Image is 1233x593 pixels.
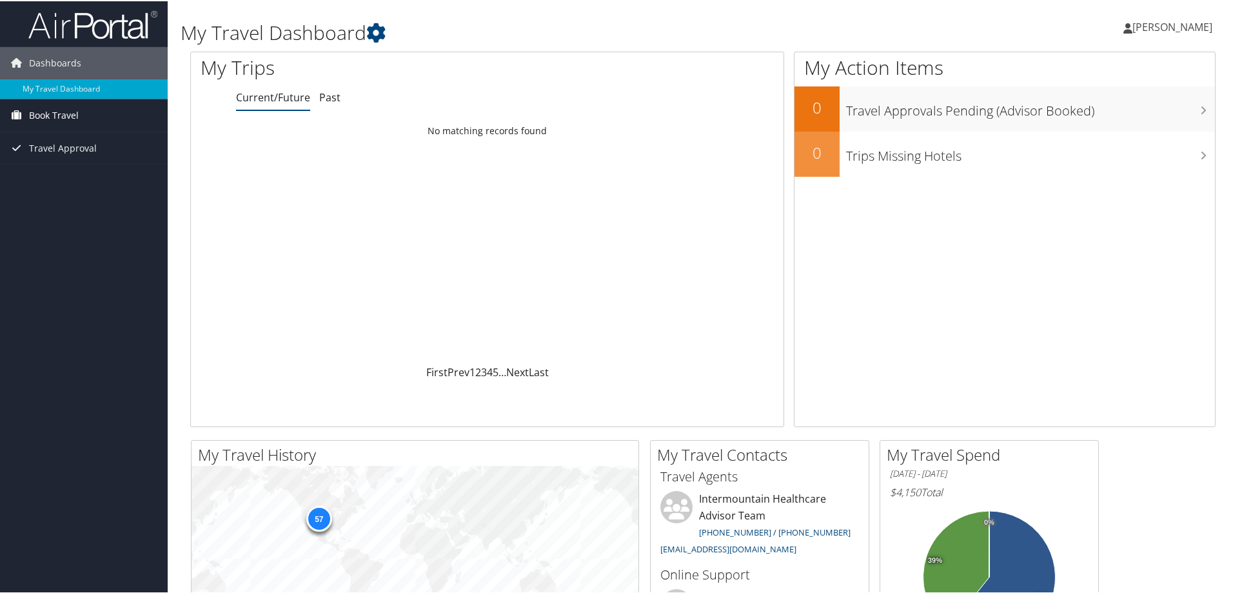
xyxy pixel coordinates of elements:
a: First [426,364,448,378]
li: Intermountain Healthcare Advisor Team [654,490,865,559]
span: … [498,364,506,378]
span: Dashboards [29,46,81,78]
span: [PERSON_NAME] [1132,19,1212,33]
a: Current/Future [236,89,310,103]
a: Prev [448,364,469,378]
a: Next [506,364,529,378]
tspan: 0% [984,518,994,525]
h3: Online Support [660,565,859,583]
h6: [DATE] - [DATE] [890,467,1089,479]
a: Last [529,364,549,378]
a: 0Travel Approvals Pending (Advisor Booked) [794,85,1215,130]
h2: 0 [794,141,840,163]
a: Past [319,89,340,103]
span: Travel Approval [29,131,97,163]
span: $4,150 [890,484,921,498]
img: airportal-logo.png [28,8,157,39]
a: 0Trips Missing Hotels [794,130,1215,176]
h3: Travel Approvals Pending (Advisor Booked) [846,94,1215,119]
h2: My Travel Spend [887,443,1098,465]
a: [PHONE_NUMBER] / [PHONE_NUMBER] [699,525,851,537]
h1: My Trips [201,53,527,80]
h2: 0 [794,95,840,117]
h1: My Action Items [794,53,1215,80]
a: [PERSON_NAME] [1123,6,1225,45]
a: [EMAIL_ADDRESS][DOMAIN_NAME] [660,542,796,554]
a: 3 [481,364,487,378]
h2: My Travel History [198,443,638,465]
tspan: 39% [928,556,942,563]
a: 2 [475,364,481,378]
td: No matching records found [191,118,784,141]
a: 5 [493,364,498,378]
a: 4 [487,364,493,378]
div: 57 [306,505,331,530]
span: Book Travel [29,98,79,130]
h1: My Travel Dashboard [181,18,877,45]
h2: My Travel Contacts [657,443,869,465]
h3: Travel Agents [660,467,859,485]
a: 1 [469,364,475,378]
h3: Trips Missing Hotels [846,139,1215,164]
h6: Total [890,484,1089,498]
